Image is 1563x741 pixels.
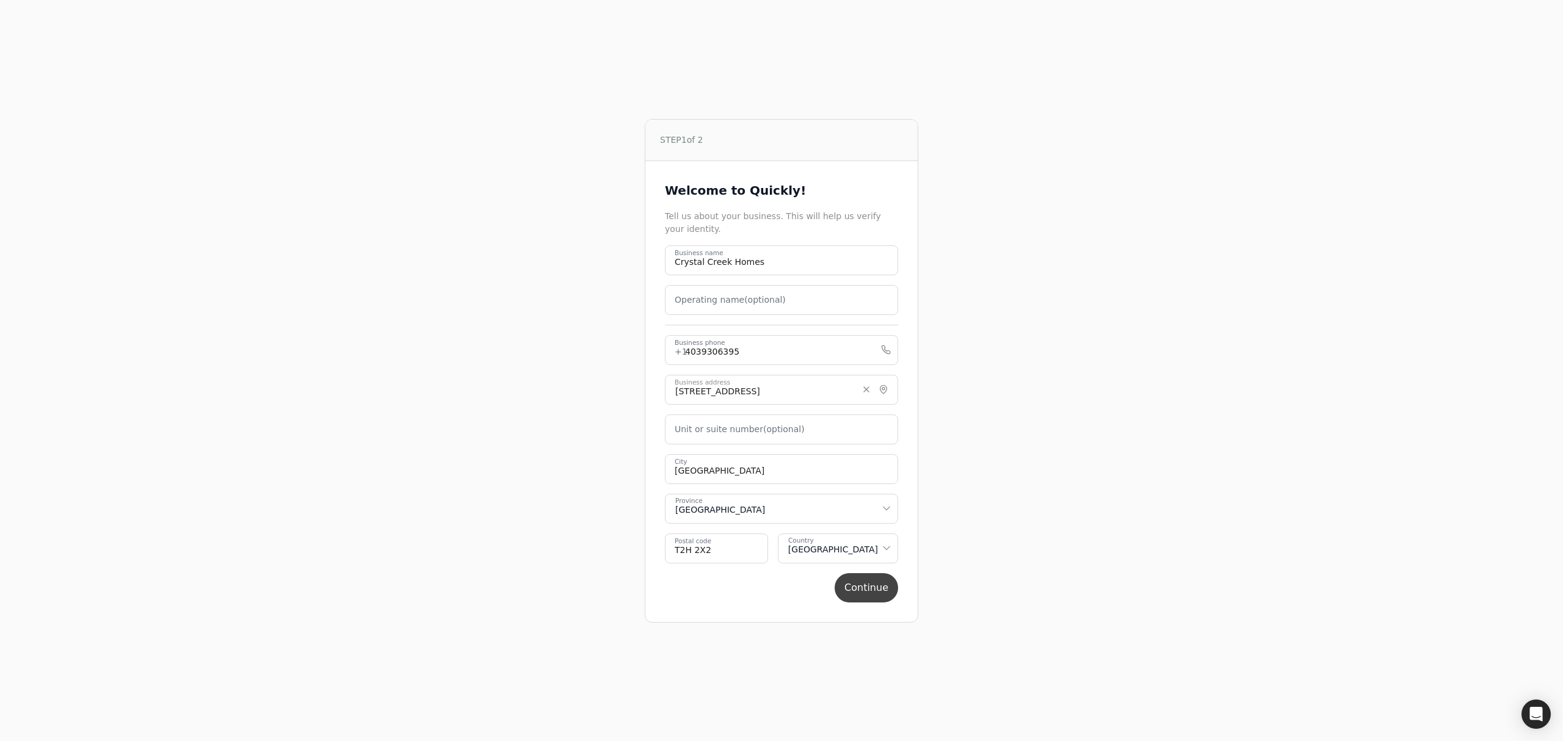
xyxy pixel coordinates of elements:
[675,457,687,466] label: City
[675,294,786,306] label: Operating name (optional)
[675,248,723,258] label: Business name
[675,536,711,546] label: Postal code
[660,134,703,146] span: STEP 1 of 2
[675,423,805,436] label: Unit or suite number (optional)
[835,573,898,602] button: Continue
[665,181,898,200] div: Welcome to Quickly!
[675,338,725,347] label: Business phone
[1521,699,1551,729] div: Open Intercom Messenger
[788,535,814,545] div: Country
[675,496,703,505] div: Province
[675,377,730,387] label: Business address
[665,210,898,236] div: Tell us about your business. This will help us verify your identity.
